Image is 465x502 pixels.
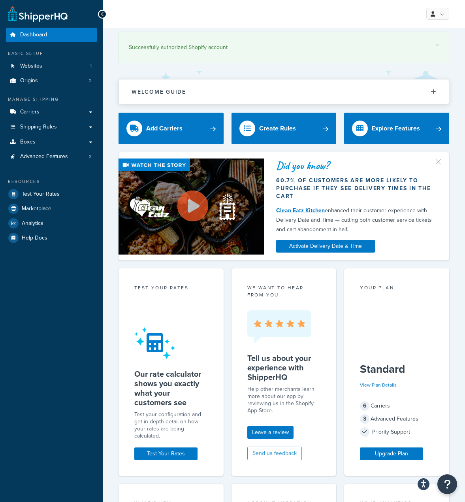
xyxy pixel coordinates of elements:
div: Test your configuration and get in-depth detail on how your rates are being calculated. [134,411,208,440]
a: Create Rules [232,113,337,144]
a: Test Your Rates [134,447,198,460]
button: Send us feedback [247,447,302,460]
div: Basic Setup [6,50,97,57]
a: View Plan Details [360,381,397,389]
h5: Our rate calculator shows you exactly what your customers see [134,369,208,407]
a: Shipping Rules [6,120,97,134]
div: Your Plan [360,284,433,293]
div: Successfully authorized Shopify account [129,42,439,53]
button: Open Resource Center [437,474,457,494]
a: Test Your Rates [6,187,97,201]
a: Activate Delivery Date & Time [276,240,375,253]
div: Create Rules [259,123,296,134]
p: Help other merchants learn more about our app by reviewing us in the Shopify App Store. [247,386,321,414]
div: Advanced Features [360,413,433,425]
a: Leave a review [247,426,294,439]
a: Dashboard [6,28,97,42]
span: 1 [90,63,92,70]
div: 60.7% of customers are more likely to purchase if they see delivery times in the cart [276,177,437,200]
div: Explore Features [372,123,420,134]
p: we want to hear from you [247,284,321,298]
h5: Standard [360,363,433,376]
a: Advanced Features3 [6,149,97,164]
a: Clean Eatz Kitchen [276,206,325,215]
span: Websites [20,63,42,70]
span: Carriers [20,109,40,115]
div: Did you know? [276,160,437,171]
div: Resources [6,178,97,185]
h2: Welcome Guide [132,89,186,95]
span: Dashboard [20,32,47,38]
a: Origins2 [6,74,97,88]
span: 3 [360,414,369,424]
h5: Tell us about your experience with ShipperHQ [247,353,321,382]
div: Manage Shipping [6,96,97,103]
span: Help Docs [22,235,47,242]
button: Welcome Guide [119,79,449,104]
span: Test Your Rates [22,191,60,198]
a: Websites1 [6,59,97,74]
li: Websites [6,59,97,74]
div: Priority Support [360,427,433,438]
div: Carriers [360,400,433,411]
div: Add Carriers [146,123,183,134]
span: Origins [20,77,38,84]
div: enhanced their customer experience with Delivery Date and Time — cutting both customer service ti... [276,206,437,234]
a: Explore Features [344,113,449,144]
a: Upgrade Plan [360,447,423,460]
a: Marketplace [6,202,97,216]
a: Boxes [6,135,97,149]
span: 3 [89,153,92,160]
span: Boxes [20,139,36,145]
span: Advanced Features [20,153,68,160]
span: 6 [360,401,369,411]
span: 2 [89,77,92,84]
span: Analytics [22,220,43,227]
a: Add Carriers [119,113,224,144]
a: Analytics [6,216,97,230]
div: Test your rates [134,284,208,293]
li: Origins [6,74,97,88]
li: Advanced Features [6,149,97,164]
span: Shipping Rules [20,124,57,130]
img: Video thumbnail [119,159,264,255]
a: × [436,42,439,48]
span: Marketplace [22,206,51,212]
a: Help Docs [6,231,97,245]
a: Carriers [6,105,97,119]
